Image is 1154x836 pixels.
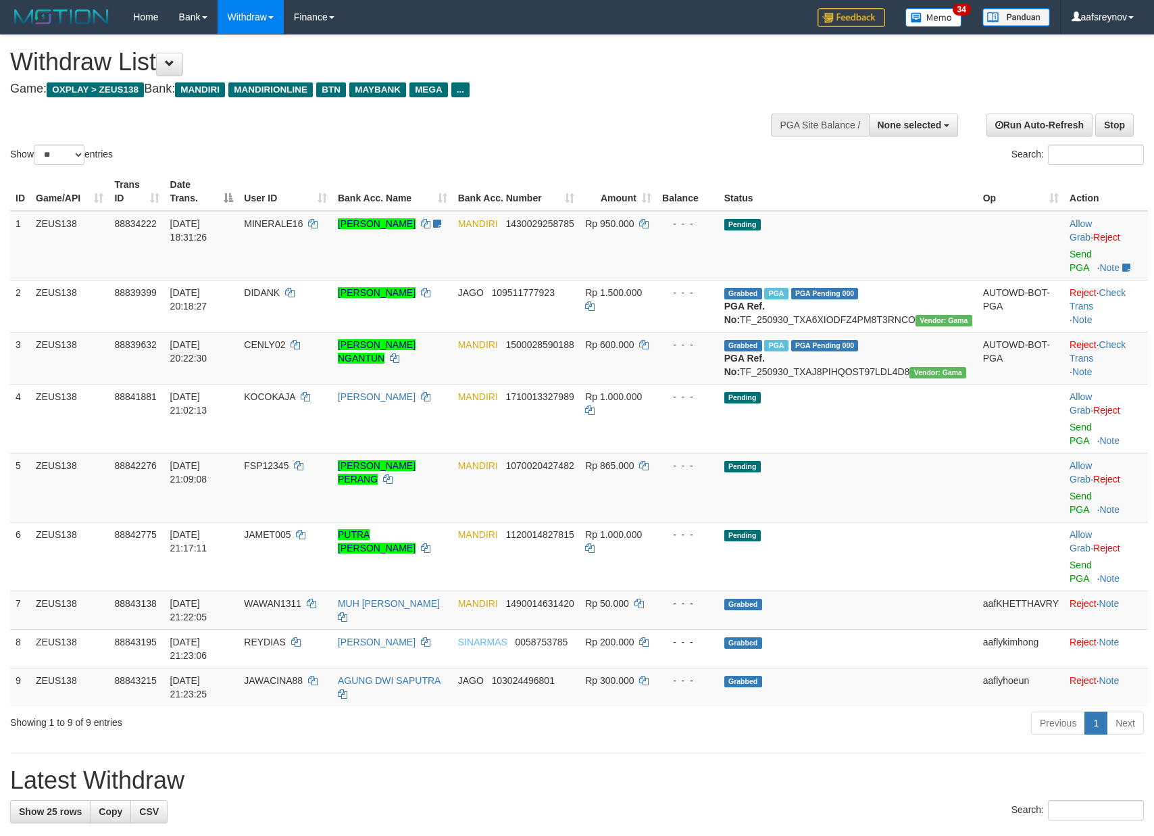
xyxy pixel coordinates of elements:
[818,8,885,27] img: Feedback.jpg
[1070,560,1092,584] a: Send PGA
[170,637,207,661] span: [DATE] 21:23:06
[1070,529,1093,554] span: ·
[791,340,859,351] span: PGA Pending
[724,288,762,299] span: Grabbed
[458,287,484,298] span: JAGO
[165,172,239,211] th: Date Trans.: activate to sort column descending
[905,8,962,27] img: Button%20Memo.svg
[170,218,207,243] span: [DATE] 18:31:26
[338,218,416,229] a: [PERSON_NAME]
[114,391,156,402] span: 88841881
[724,637,762,649] span: Grabbed
[1099,262,1120,273] a: Note
[1064,629,1148,668] td: ·
[409,82,448,97] span: MEGA
[114,529,156,540] span: 88842775
[10,767,1144,794] h1: Latest Withdraw
[1064,591,1148,629] td: ·
[244,460,288,471] span: FSP12345
[953,3,971,16] span: 34
[724,353,765,377] b: PGA Ref. No:
[338,637,416,647] a: [PERSON_NAME]
[453,172,580,211] th: Bank Acc. Number: activate to sort column ascending
[505,339,574,350] span: Copy 1500028590188 to clipboard
[1070,249,1092,273] a: Send PGA
[10,800,91,823] a: Show 25 rows
[662,635,713,649] div: - - -
[764,288,788,299] span: Marked by aafchomsokheang
[1064,453,1148,522] td: ·
[338,339,416,364] a: [PERSON_NAME] NGANTUN
[791,288,859,299] span: PGA Pending
[585,391,642,402] span: Rp 1.000.000
[724,461,761,472] span: Pending
[244,287,280,298] span: DIDANK
[585,637,634,647] span: Rp 200.000
[585,460,634,471] span: Rp 865.000
[338,391,416,402] a: [PERSON_NAME]
[585,529,642,540] span: Rp 1.000.000
[505,391,574,402] span: Copy 1710013327989 to clipboard
[1093,405,1120,416] a: Reject
[170,287,207,312] span: [DATE] 20:18:27
[34,145,84,165] select: Showentries
[1072,366,1093,377] a: Note
[109,172,164,211] th: Trans ID: activate to sort column ascending
[1099,598,1120,609] a: Note
[170,339,207,364] span: [DATE] 20:22:30
[90,800,131,823] a: Copy
[10,332,30,384] td: 3
[1048,145,1144,165] input: Search:
[458,637,507,647] span: SINARMAS
[585,598,629,609] span: Rp 50.000
[978,332,1064,384] td: AUTOWD-BOT-PGA
[1064,211,1148,280] td: ·
[1070,598,1097,609] a: Reject
[1095,114,1134,137] a: Stop
[30,453,109,522] td: ZEUS138
[1072,314,1093,325] a: Note
[1099,675,1120,686] a: Note
[1093,474,1120,485] a: Reject
[10,629,30,668] td: 8
[30,172,109,211] th: Game/API: activate to sort column ascending
[458,391,498,402] span: MANDIRI
[114,218,156,229] span: 88834222
[1070,339,1097,350] a: Reject
[491,675,554,686] span: Copy 103024496801 to clipboard
[130,800,168,823] a: CSV
[114,675,156,686] span: 88843215
[724,340,762,351] span: Grabbed
[244,218,303,229] span: MINERALE16
[458,339,498,350] span: MANDIRI
[338,598,440,609] a: MUH [PERSON_NAME]
[1084,712,1107,735] a: 1
[10,668,30,706] td: 9
[1070,637,1097,647] a: Reject
[1070,422,1092,446] a: Send PGA
[244,529,291,540] span: JAMET005
[1099,637,1120,647] a: Note
[978,280,1064,332] td: AUTOWD-BOT-PGA
[10,172,30,211] th: ID
[458,529,498,540] span: MANDIRI
[170,598,207,622] span: [DATE] 21:22:05
[878,120,942,130] span: None selected
[30,522,109,591] td: ZEUS138
[244,675,303,686] span: JAWACINA88
[1107,712,1144,735] a: Next
[349,82,406,97] span: MAYBANK
[1064,668,1148,706] td: ·
[662,597,713,610] div: - - -
[244,339,285,350] span: CENLY02
[1093,543,1120,554] a: Reject
[585,339,634,350] span: Rp 600.000
[662,217,713,230] div: - - -
[114,598,156,609] span: 88843138
[114,460,156,471] span: 88842276
[1070,391,1093,416] span: ·
[10,591,30,629] td: 7
[244,391,295,402] span: KOCOKAJA
[719,332,978,384] td: TF_250930_TXAJ8PIHQOST97LDL4D8
[458,598,498,609] span: MANDIRI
